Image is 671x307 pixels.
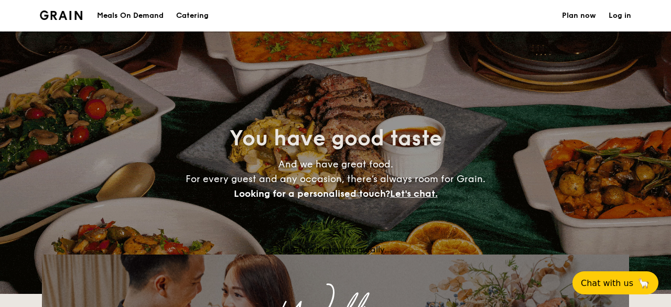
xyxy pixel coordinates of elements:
span: 🦙 [637,277,650,289]
span: Chat with us [581,278,633,288]
img: Grain [40,10,82,20]
div: Loading menus magically... [42,245,629,255]
span: Let's chat. [390,188,438,199]
a: Logotype [40,10,82,20]
button: Chat with us🦙 [572,271,658,294]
